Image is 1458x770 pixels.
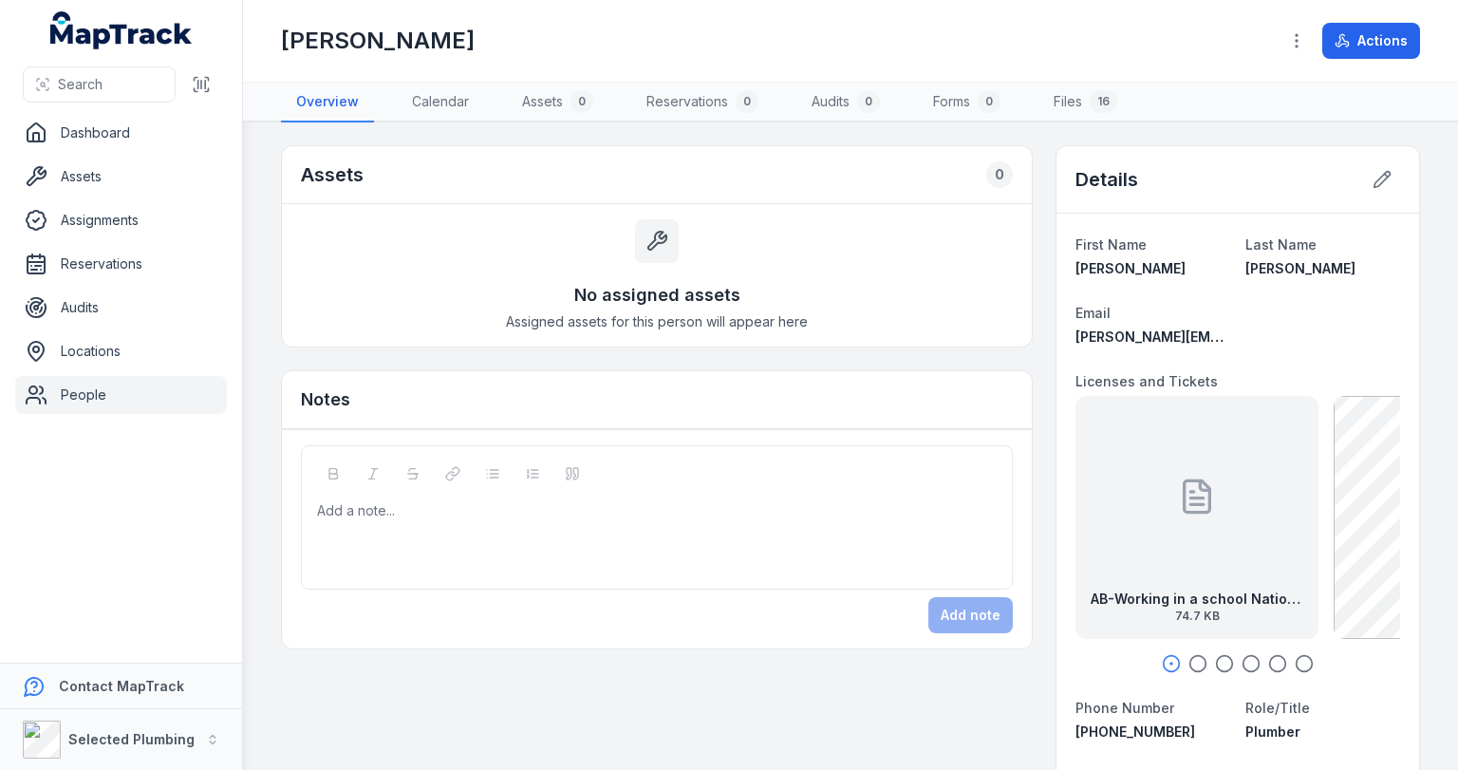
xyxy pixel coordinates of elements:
h2: Assets [301,161,364,188]
span: [PERSON_NAME] [1075,260,1186,276]
button: Search [23,66,176,103]
span: First Name [1075,236,1147,253]
strong: Selected Plumbing [68,731,195,747]
button: Actions [1322,23,1420,59]
h3: No assigned assets [574,282,740,309]
span: Plumber [1245,723,1300,740]
a: Overview [281,83,374,122]
a: Assets0 [507,83,608,122]
a: Reservations [15,245,227,283]
span: Role/Title [1245,700,1310,716]
a: Assignments [15,201,227,239]
a: Locations [15,332,227,370]
div: 0 [570,90,593,113]
a: MapTrack [50,11,193,49]
span: [PHONE_NUMBER] [1075,723,1195,740]
span: Email [1075,305,1111,321]
span: Assigned assets for this person will appear here [506,312,808,331]
span: Licenses and Tickets [1075,373,1218,389]
a: Reservations0 [631,83,774,122]
a: Assets [15,158,227,196]
strong: Contact MapTrack [59,678,184,694]
a: Dashboard [15,114,227,152]
span: [PERSON_NAME] [1245,260,1355,276]
h1: [PERSON_NAME] [281,26,475,56]
div: 0 [736,90,758,113]
span: [PERSON_NAME][EMAIL_ADDRESS][DOMAIN_NAME] [1075,329,1414,345]
h3: Notes [301,386,350,413]
div: 16 [1090,90,1117,113]
span: Last Name [1245,236,1317,253]
div: 0 [978,90,1000,113]
a: Audits0 [796,83,895,122]
a: Calendar [397,83,484,122]
h2: Details [1075,166,1138,193]
a: Files16 [1038,83,1132,122]
div: 0 [857,90,880,113]
span: Search [58,75,103,94]
span: 74.7 KB [1091,609,1303,624]
strong: AB-Working in a school National Police Certificate exp [DATE] [1091,590,1303,609]
a: Forms0 [918,83,1016,122]
a: Audits [15,289,227,327]
a: People [15,376,227,414]
div: 0 [986,161,1013,188]
span: Phone Number [1075,700,1174,716]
